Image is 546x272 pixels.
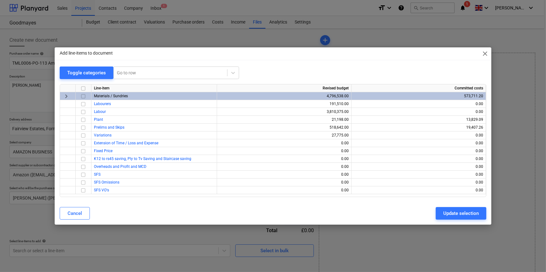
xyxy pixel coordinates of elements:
[94,157,191,161] a: K12 to rs45 saving, Ply to Tv Saving and Staircase saving
[220,131,349,139] div: 27,775.00
[94,109,106,114] a: Labour
[354,155,483,163] div: 0.00
[354,163,483,171] div: 0.00
[94,188,109,192] a: SFS VO's
[436,207,486,220] button: Update selection
[91,84,217,92] div: Line-item
[220,163,349,171] div: 0.00
[220,179,349,186] div: 0.00
[354,92,483,100] div: 573,711.20
[354,179,483,186] div: 0.00
[60,207,90,220] button: Cancel
[481,50,489,57] span: close
[60,67,113,79] button: Toggle categories
[94,141,158,145] a: Extension of Time / Loss and Expense
[220,186,349,194] div: 0.00
[354,147,483,155] div: 0.00
[354,100,483,108] div: 0.00
[94,180,119,184] a: SFS Omissions
[94,102,111,106] a: Labourers
[220,116,349,124] div: 21,198.00
[220,147,349,155] div: 0.00
[220,139,349,147] div: 0.00
[60,50,113,56] p: Add line-items to document
[354,186,483,194] div: 0.00
[94,149,112,153] a: Fixed Price
[94,172,101,177] a: SFS
[352,84,486,92] div: Committed costs
[354,139,483,147] div: 0.00
[94,125,124,130] a: Prelims and Skips
[220,124,349,131] div: 518,642.00
[220,171,349,179] div: 0.00
[68,209,82,217] div: Cancel
[94,164,146,169] a: Overheads and Profit and MCD
[220,92,349,100] div: 4,796,538.00
[220,155,349,163] div: 0.00
[94,133,112,137] a: Variations
[220,108,349,116] div: 3,810,375.00
[515,242,546,272] iframe: Chat Widget
[443,209,479,217] div: Update selection
[220,100,349,108] div: 191,510.00
[354,116,483,124] div: 13,829.09
[354,124,483,131] div: 19,407.26
[63,93,70,100] span: keyboard_arrow_right
[67,69,106,77] div: Toggle categories
[217,84,352,92] div: Revised budget
[354,131,483,139] div: 0.00
[94,117,103,122] a: Plant
[354,108,483,116] div: 0.00
[94,94,128,98] span: Materials / Sundries
[354,171,483,179] div: 0.00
